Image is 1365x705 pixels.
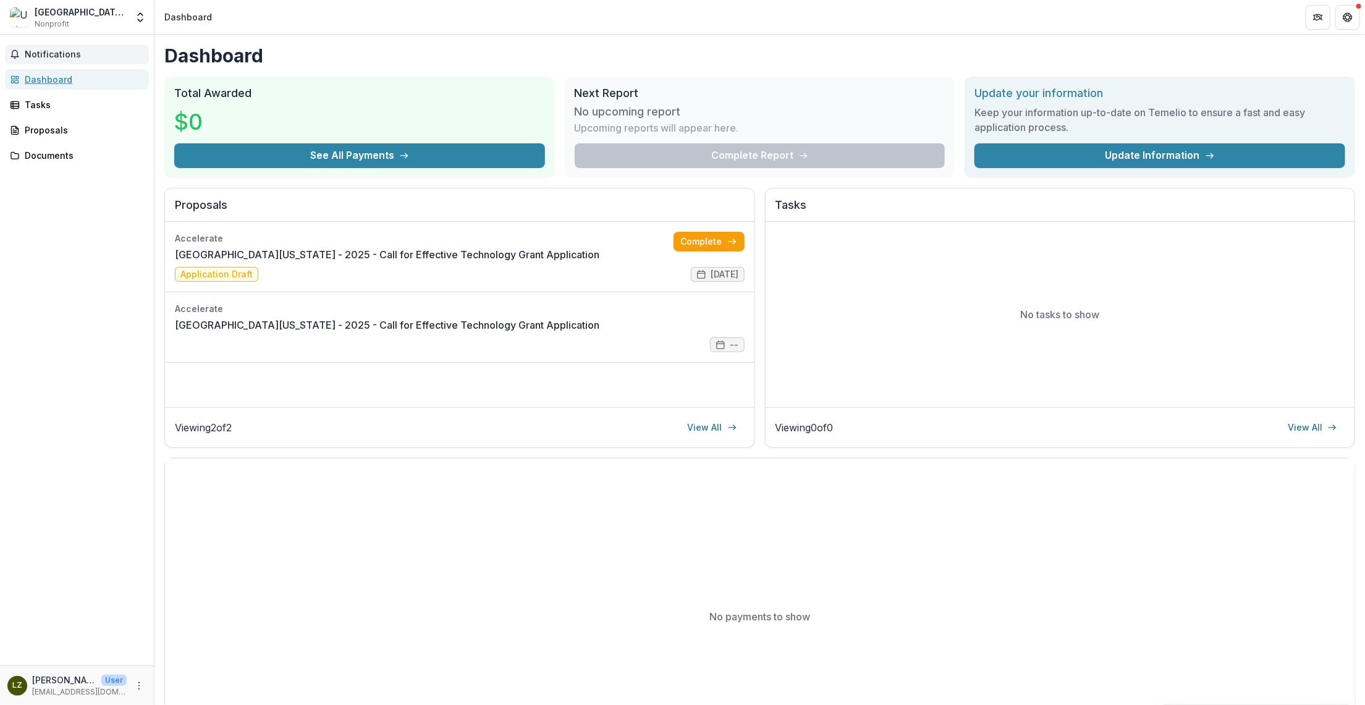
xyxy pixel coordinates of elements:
div: Proposals [25,124,139,137]
button: See All Payments [174,143,545,168]
a: View All [680,418,745,437]
h2: Update your information [974,87,1345,100]
button: Open entity switcher [132,5,149,30]
p: Upcoming reports will appear here. [575,120,739,135]
h2: Proposals [175,198,745,222]
a: Dashboard [5,69,149,90]
h2: Tasks [775,198,1345,222]
a: Proposals [5,120,149,140]
p: [PERSON_NAME] [32,673,96,686]
h2: Next Report [575,87,945,100]
h3: No upcoming report [575,105,681,119]
div: Ling Zhang [12,682,22,690]
a: Documents [5,145,149,166]
button: Notifications [5,44,149,64]
p: Viewing 0 of 0 [775,420,834,435]
h1: Dashboard [164,44,1355,67]
p: User [101,675,127,686]
div: [GEOGRAPHIC_DATA][US_STATE] [35,6,127,19]
a: Tasks [5,95,149,115]
button: Get Help [1335,5,1360,30]
button: More [132,678,146,693]
img: University of Wyoming [10,7,30,27]
p: [EMAIL_ADDRESS][DOMAIN_NAME] [32,686,127,698]
h2: Total Awarded [174,87,545,100]
a: [GEOGRAPHIC_DATA][US_STATE] - 2025 - Call for Effective Technology Grant Application [175,318,599,332]
a: [GEOGRAPHIC_DATA][US_STATE] - 2025 - Call for Effective Technology Grant Application [175,247,599,262]
span: Notifications [25,49,144,60]
h3: Keep your information up-to-date on Temelio to ensure a fast and easy application process. [974,105,1345,135]
a: Update Information [974,143,1345,168]
p: Viewing 2 of 2 [175,420,232,435]
span: Nonprofit [35,19,69,30]
div: Dashboard [164,11,212,23]
nav: breadcrumb [159,8,217,26]
button: Partners [1306,5,1330,30]
h3: $0 [174,105,267,138]
a: View All [1280,418,1345,437]
p: No tasks to show [1020,307,1099,322]
div: Tasks [25,98,139,111]
div: Dashboard [25,73,139,86]
div: Documents [25,149,139,162]
a: Complete [674,232,745,251]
